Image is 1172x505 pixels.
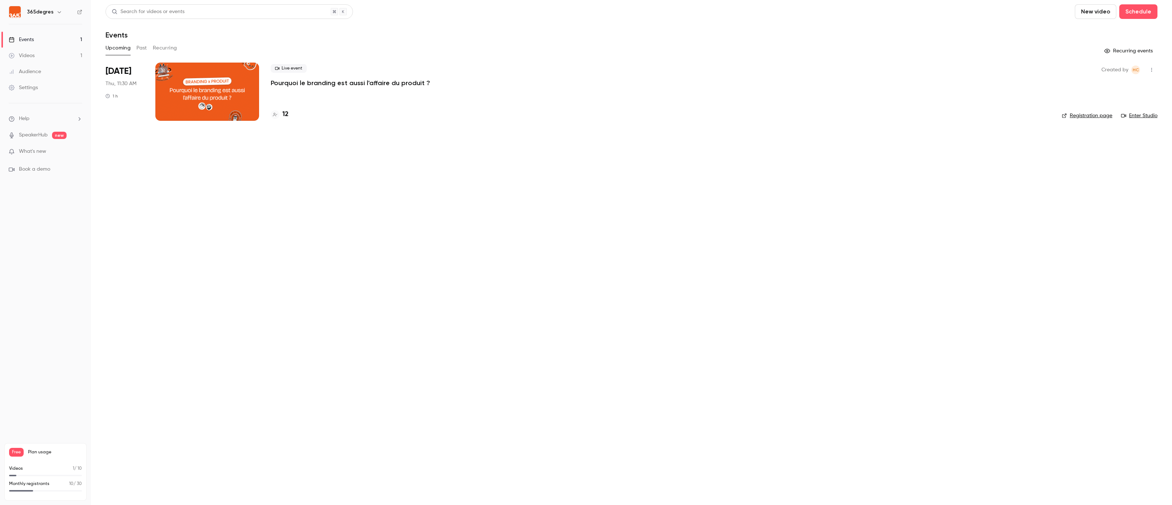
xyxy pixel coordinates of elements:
[271,110,289,119] a: 12
[1119,4,1157,19] button: Schedule
[73,465,82,472] p: / 10
[28,449,82,455] span: Plan usage
[69,481,82,487] p: / 30
[136,42,147,54] button: Past
[9,52,35,59] div: Videos
[9,6,21,18] img: 365degres
[9,481,49,487] p: Monthly registrants
[1101,65,1128,74] span: Created by
[73,466,74,471] span: 1
[74,148,82,155] iframe: Noticeable Trigger
[9,36,34,43] div: Events
[153,42,177,54] button: Recurring
[9,84,38,91] div: Settings
[112,8,184,16] div: Search for videos or events
[9,448,24,457] span: Free
[106,63,144,121] div: Oct 2 Thu, 11:30 AM (Europe/Paris)
[19,148,46,155] span: What's new
[52,132,67,139] span: new
[271,64,307,73] span: Live event
[282,110,289,119] h4: 12
[27,8,53,16] h6: 365degres
[1133,65,1139,74] span: HC
[9,115,82,123] li: help-dropdown-opener
[69,482,74,486] span: 10
[106,42,131,54] button: Upcoming
[9,465,23,472] p: Videos
[1075,4,1116,19] button: New video
[106,80,136,87] span: Thu, 11:30 AM
[19,131,48,139] a: SpeakerHub
[19,166,50,173] span: Book a demo
[106,93,118,99] div: 1 h
[106,31,128,39] h1: Events
[19,115,29,123] span: Help
[1121,112,1157,119] a: Enter Studio
[271,79,430,87] a: Pourquoi le branding est aussi l'affaire du produit ?
[106,65,131,77] span: [DATE]
[1101,45,1157,57] button: Recurring events
[1062,112,1112,119] a: Registration page
[1131,65,1140,74] span: Hélène CHOMIENNE
[9,68,41,75] div: Audience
